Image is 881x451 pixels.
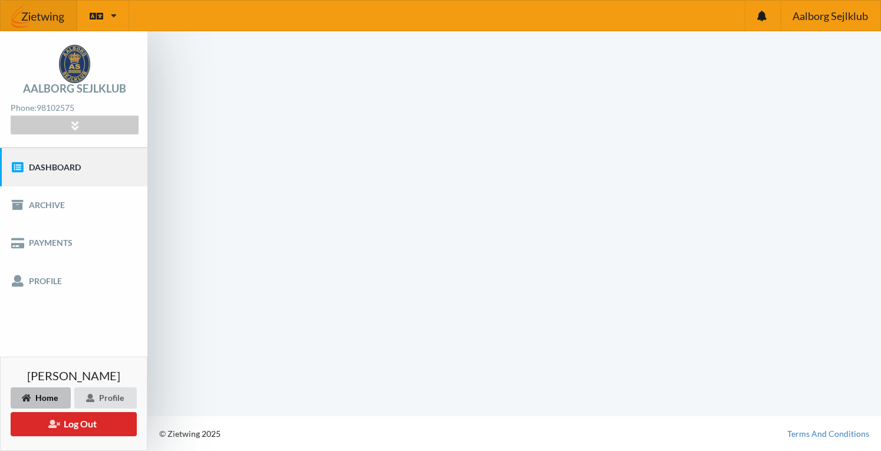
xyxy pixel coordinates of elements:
strong: 98102575 [37,103,74,113]
img: logo [59,45,90,83]
div: Phone: [11,100,138,116]
div: Profile [74,387,137,409]
a: Terms And Conditions [787,428,869,440]
div: Aalborg Sejlklub [23,83,126,94]
span: [PERSON_NAME] [27,370,120,381]
span: Aalborg Sejlklub [793,11,868,21]
button: Log Out [11,412,137,436]
div: Home [11,387,71,409]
